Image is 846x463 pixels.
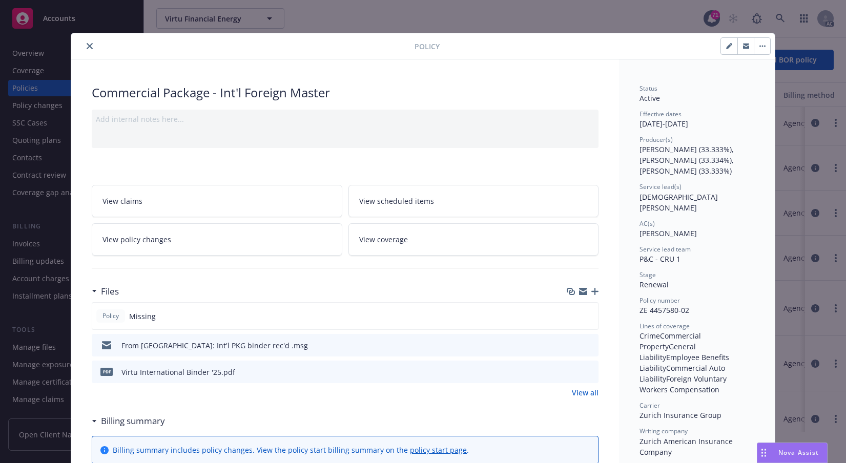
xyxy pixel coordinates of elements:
[639,331,703,351] span: Commercial Property
[585,340,594,351] button: preview file
[639,219,655,228] span: AC(s)
[639,296,680,305] span: Policy number
[639,280,669,289] span: Renewal
[121,340,308,351] div: From [GEOGRAPHIC_DATA]: Int'l PKG binder rec'd .msg
[639,342,698,362] span: General Liability
[639,374,729,394] span: Foreign Voluntary Workers Compensation
[585,367,594,377] button: preview file
[639,110,754,129] div: [DATE] - [DATE]
[757,443,770,462] div: Drag to move
[348,223,599,256] a: View coverage
[348,185,599,217] a: View scheduled items
[639,228,697,238] span: [PERSON_NAME]
[410,445,467,455] a: policy start page
[100,311,121,321] span: Policy
[569,367,577,377] button: download file
[639,144,736,176] span: [PERSON_NAME] (33.333%), [PERSON_NAME] (33.334%), [PERSON_NAME] (33.333%)
[639,305,689,315] span: ZE 4457580-02
[757,443,828,463] button: Nova Assist
[639,254,680,264] span: P&C - CRU 1
[639,427,688,435] span: Writing company
[639,436,735,457] span: Zurich American Insurance Company
[572,387,599,398] a: View all
[113,445,469,455] div: Billing summary includes policy changes. View the policy start billing summary on the .
[639,410,721,420] span: Zurich Insurance Group
[639,84,657,93] span: Status
[639,135,673,144] span: Producer(s)
[639,401,660,410] span: Carrier
[96,114,594,124] div: Add internal notes here...
[778,448,819,457] span: Nova Assist
[415,41,440,52] span: Policy
[102,234,171,245] span: View policy changes
[639,110,682,118] span: Effective dates
[639,331,660,341] span: Crime
[569,340,577,351] button: download file
[101,285,119,298] h3: Files
[92,223,342,256] a: View policy changes
[101,414,165,428] h3: Billing summary
[639,192,718,213] span: [DEMOGRAPHIC_DATA][PERSON_NAME]
[359,234,408,245] span: View coverage
[639,93,660,103] span: Active
[92,414,165,428] div: Billing summary
[639,322,690,330] span: Lines of coverage
[359,196,434,206] span: View scheduled items
[102,196,142,206] span: View claims
[639,363,727,384] span: Commercial Auto Liability
[129,311,156,322] span: Missing
[84,40,96,52] button: close
[639,182,682,191] span: Service lead(s)
[639,245,691,254] span: Service lead team
[92,185,342,217] a: View claims
[639,352,731,373] span: Employee Benefits Liability
[100,368,113,375] span: pdf
[121,367,235,377] div: Virtu International Binder '25.pdf
[92,84,599,101] div: Commercial Package - Int'l Foreign Master
[639,270,656,279] span: Stage
[92,285,119,298] div: Files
